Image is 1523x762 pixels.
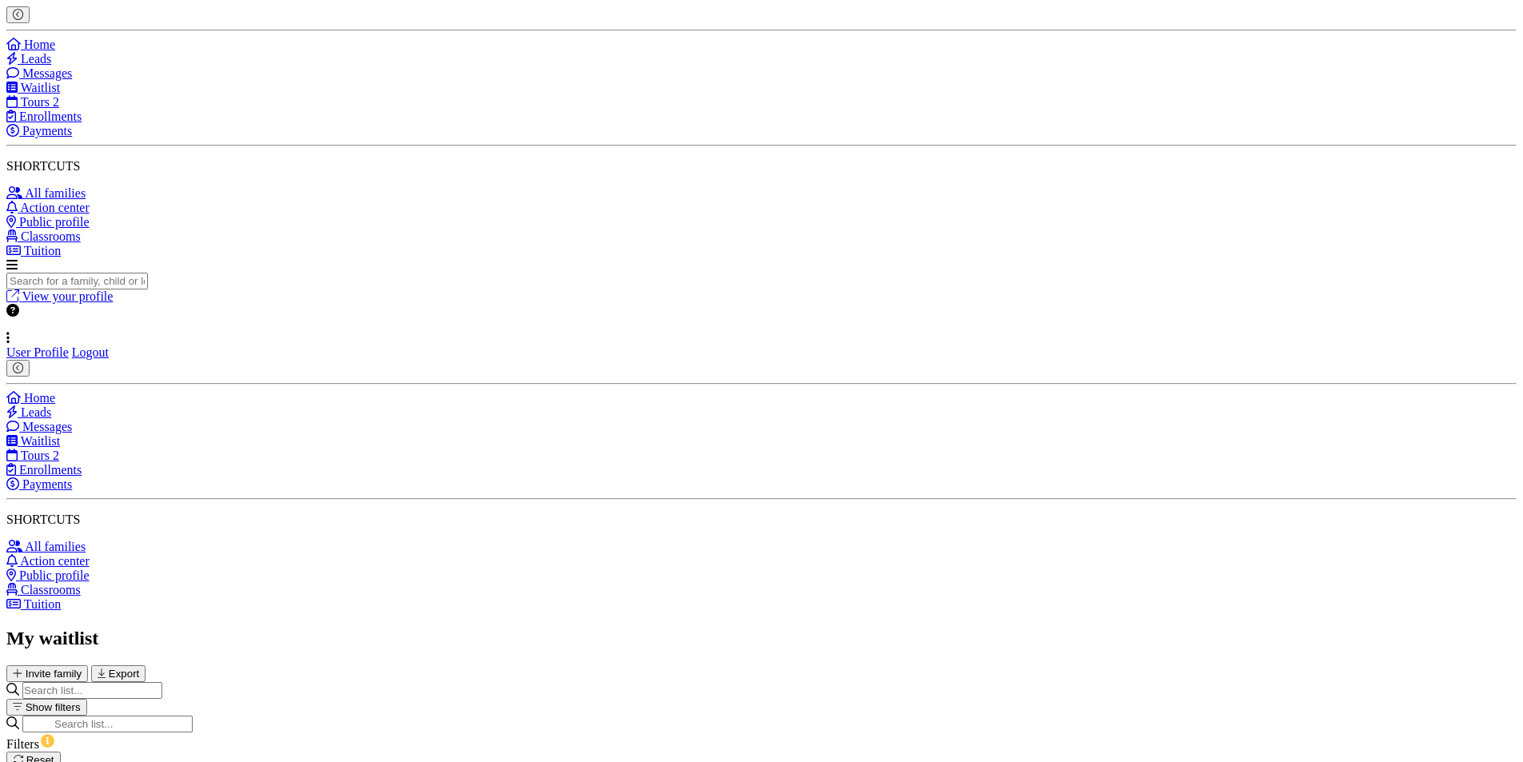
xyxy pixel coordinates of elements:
a: Waitlist [6,81,60,94]
a: Messages [6,420,72,433]
button: Invite family [6,665,88,682]
span: Payments [22,477,72,491]
span: Classrooms [21,583,81,596]
a: Tuition [6,597,61,611]
a: Tuition [6,244,61,257]
a: User Profile [6,345,69,359]
span: Tours [21,449,50,462]
span: Public profile [19,569,90,582]
a: Waitlist [6,434,60,448]
span: Leads [21,52,51,66]
a: Public profile [6,215,90,229]
a: Tours 2 [6,449,59,462]
span: Action center [20,554,90,568]
span: Waitlist [21,434,60,448]
button: Export [91,665,146,682]
span: Tours [21,95,50,109]
a: Enrollments [6,463,82,477]
a: View your profile [6,289,113,303]
a: Classrooms [6,229,81,243]
h1: My waitlist [6,628,1517,649]
a: All families [6,540,86,553]
a: Payments [6,477,72,491]
a: Action center [6,201,90,214]
input: Search list... [22,716,193,732]
a: Messages [6,66,72,80]
span: Waitlist [21,81,60,94]
span: Tuition [24,597,62,611]
span: Action center [20,201,90,214]
span: Export [109,668,140,680]
a: Public profile [6,569,90,582]
span: Home [24,391,55,405]
button: Show filters [6,699,87,716]
a: All families [6,186,86,200]
iframe: Chat Widget [1443,685,1523,762]
a: Enrollments [6,110,82,123]
a: Home [6,391,55,405]
span: View your profile [22,289,114,303]
a: Home [6,38,55,51]
a: Payments [6,124,72,138]
span: Home [24,38,55,51]
a: Classrooms [6,583,81,596]
span: Payments [22,124,72,138]
span: Messages [22,420,72,433]
a: Leads [6,52,51,66]
span: Invite family [26,668,82,680]
span: Enrollments [19,463,82,477]
input: Search for a family, child or location [6,273,148,289]
span: Show filters [26,701,81,713]
a: Logout [72,345,109,359]
a: Leads [6,405,51,419]
span: 2 [53,95,59,109]
span: Leads [21,405,51,419]
div: Filters [6,732,1517,752]
a: Tours 2 [6,95,59,109]
span: 2 [53,449,59,462]
a: Action center [6,554,90,568]
span: Classrooms [21,229,81,243]
input: Search list... [22,682,162,699]
span: Enrollments [19,110,82,123]
span: Messages [22,66,72,80]
span: Public profile [19,215,90,229]
p: SHORTCUTS [6,513,1517,527]
span: All families [25,540,86,553]
span: Tuition [24,244,62,257]
span: All families [25,186,86,200]
p: SHORTCUTS [6,159,1517,174]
